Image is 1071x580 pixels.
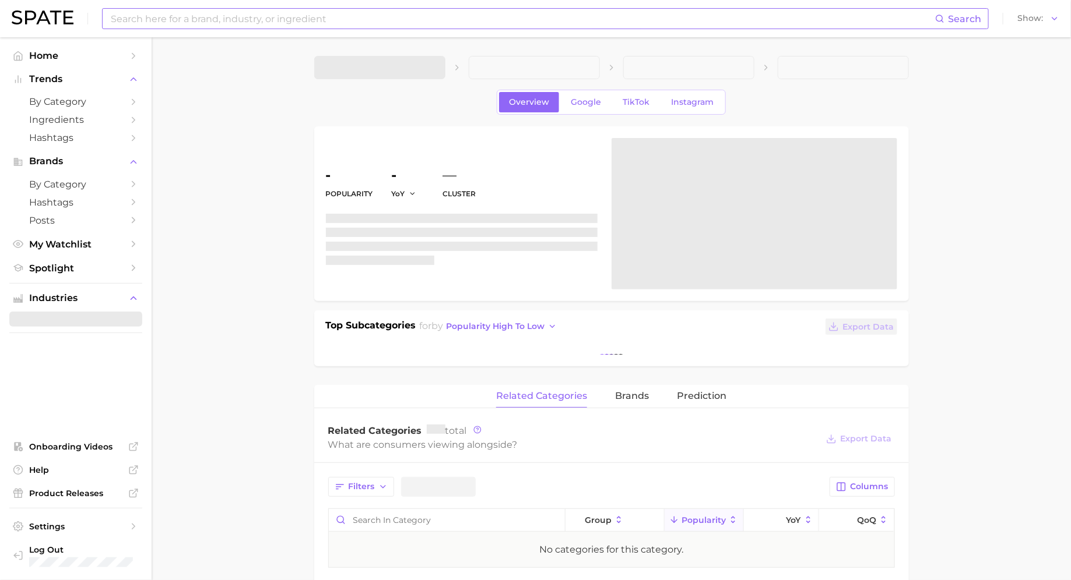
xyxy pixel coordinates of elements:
[9,235,142,253] a: My Watchlist
[392,189,405,199] span: YoY
[561,92,611,112] a: Google
[110,9,935,29] input: Search here for a brand, industry, or ingredient
[29,239,122,250] span: My Watchlist
[496,391,587,401] span: related categories
[29,521,122,532] span: Settings
[9,129,142,147] a: Hashtags
[1017,15,1043,22] span: Show
[9,93,142,111] a: by Category
[29,132,122,143] span: Hashtags
[826,319,897,335] button: Export Data
[613,92,659,112] a: TikTok
[392,168,424,182] dd: -
[29,74,122,84] span: Trends
[566,509,665,532] button: group
[419,320,560,331] span: for by
[326,168,373,182] dd: -
[29,114,122,125] span: Ingredients
[665,509,744,532] button: Popularity
[671,97,714,107] span: Instagram
[29,465,122,475] span: Help
[857,515,876,525] span: QoQ
[830,477,894,497] button: Columns
[9,461,142,479] a: Help
[499,92,559,112] a: Overview
[29,544,133,555] span: Log Out
[392,189,417,199] button: YoY
[677,391,726,401] span: Prediction
[443,187,476,201] dt: cluster
[29,293,122,303] span: Industries
[9,518,142,535] a: Settings
[328,425,422,436] span: Related Categories
[29,96,122,107] span: by Category
[744,509,819,532] button: YoY
[29,441,122,452] span: Onboarding Videos
[841,434,892,444] span: Export Data
[9,153,142,170] button: Brands
[29,488,122,498] span: Product Releases
[328,437,818,452] div: What are consumers viewing alongside ?
[9,211,142,229] a: Posts
[661,92,724,112] a: Instagram
[851,482,889,491] span: Columns
[843,322,894,332] span: Export Data
[9,289,142,307] button: Industries
[948,13,981,24] span: Search
[819,509,894,532] button: QoQ
[29,179,122,190] span: by Category
[446,321,545,331] span: popularity high to low
[443,168,457,182] span: —
[9,70,142,88] button: Trends
[9,175,142,193] a: by Category
[623,97,649,107] span: TikTok
[9,484,142,502] a: Product Releases
[9,259,142,277] a: Spotlight
[329,509,565,531] input: Search in category
[12,10,73,24] img: SPATE
[326,187,373,201] dt: Popularity
[1014,11,1062,26] button: Show
[328,477,394,497] button: Filters
[326,319,416,336] h1: Top Subcategories
[786,515,801,525] span: YoY
[349,482,375,491] span: Filters
[29,197,122,208] span: Hashtags
[29,50,122,61] span: Home
[9,438,142,455] a: Onboarding Videos
[509,97,549,107] span: Overview
[9,111,142,129] a: Ingredients
[585,515,612,525] span: group
[427,425,467,436] span: total
[29,263,122,274] span: Spotlight
[9,193,142,211] a: Hashtags
[9,541,142,571] a: Log out. Currently logged in with e-mail mathilde@spate.nyc.
[9,47,142,65] a: Home
[571,97,601,107] span: Google
[29,215,122,226] span: Posts
[539,543,683,557] div: No categories for this category.
[443,319,560,334] button: popularity high to low
[823,431,894,447] button: Export Data
[682,515,726,525] span: Popularity
[29,156,122,167] span: Brands
[615,391,649,401] span: brands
